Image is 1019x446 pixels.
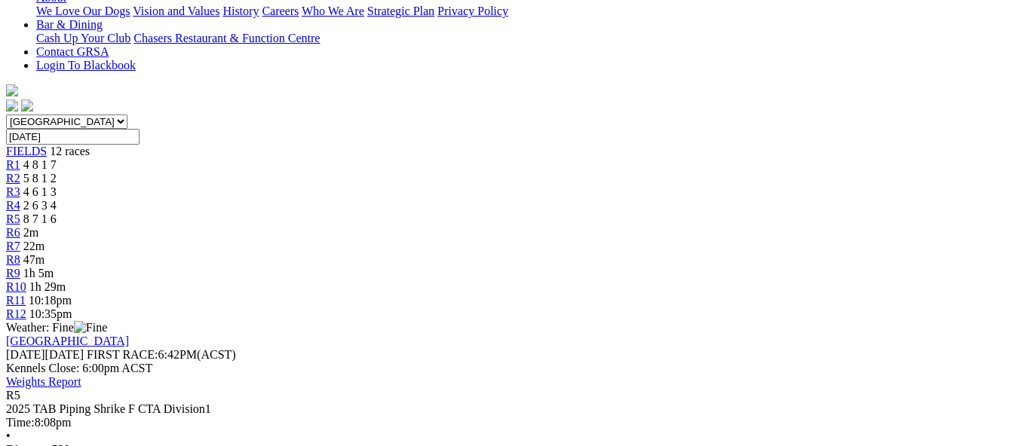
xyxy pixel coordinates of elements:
[6,334,129,347] a: [GEOGRAPHIC_DATA]
[6,212,20,225] a: R5
[29,307,72,320] span: 10:35pm
[6,294,26,307] a: R11
[6,429,11,442] span: •
[23,212,57,225] span: 8 7 1 6
[36,59,136,72] a: Login To Blackbook
[302,5,364,17] a: Who We Are
[87,348,158,361] span: FIRST RACE:
[6,185,20,198] a: R3
[6,267,20,280] a: R9
[6,375,81,388] a: Weights Report
[36,32,1013,45] div: Bar & Dining
[36,5,130,17] a: We Love Our Dogs
[6,348,84,361] span: [DATE]
[6,240,20,252] a: R7
[29,280,66,293] span: 1h 29m
[6,99,18,111] img: facebook.svg
[23,158,57,171] span: 4 8 1 7
[6,199,20,212] a: R4
[134,32,320,44] a: Chasers Restaurant & Function Centre
[6,253,20,266] a: R8
[6,158,20,171] a: R1
[36,18,103,31] a: Bar & Dining
[36,5,1013,18] div: About
[6,280,26,293] a: R10
[23,267,54,280] span: 1h 5m
[6,129,140,145] input: Select date
[367,5,434,17] a: Strategic Plan
[50,145,90,157] span: 12 races
[23,226,38,239] span: 2m
[437,5,508,17] a: Privacy Policy
[6,172,20,185] a: R2
[36,45,109,58] a: Contact GRSA
[6,307,26,320] a: R12
[23,199,57,212] span: 2 6 3 4
[6,145,47,157] a: FIELDS
[6,416,35,429] span: Time:
[6,362,1013,375] div: Kennels Close: 6:00pm ACST
[21,99,33,111] img: twitter.svg
[23,172,57,185] span: 5 8 1 2
[29,294,72,307] span: 10:18pm
[6,389,20,402] span: R5
[23,240,45,252] span: 22m
[36,32,130,44] a: Cash Up Your Club
[6,84,18,96] img: logo-grsa-white.png
[23,185,57,198] span: 4 6 1 3
[133,5,219,17] a: Vision and Values
[6,348,45,361] span: [DATE]
[6,402,1013,416] div: 2025 TAB Piping Shrike F CTA Division1
[223,5,259,17] a: History
[6,226,20,239] a: R6
[262,5,299,17] a: Careers
[87,348,236,361] span: 6:42PM(ACST)
[6,416,1013,429] div: 8:08pm
[6,321,107,334] span: Weather: Fine
[23,253,45,266] span: 47m
[74,321,107,334] img: Fine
